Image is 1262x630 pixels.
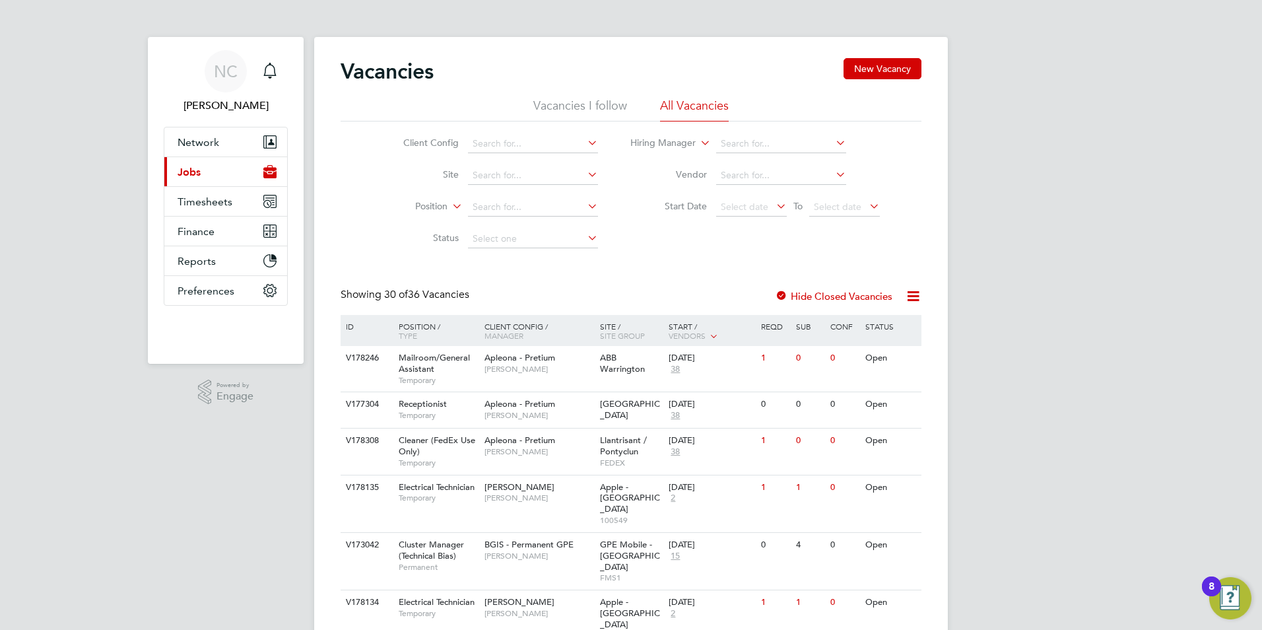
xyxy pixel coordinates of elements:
[384,288,408,301] span: 30 of
[669,551,682,562] span: 15
[669,364,682,375] span: 38
[164,276,287,305] button: Preferences
[862,346,919,370] div: Open
[827,429,861,453] div: 0
[399,410,478,421] span: Temporary
[669,410,682,421] span: 38
[399,398,447,409] span: Receptionist
[164,246,287,275] button: Reports
[600,539,660,573] span: GPE Mobile - [GEOGRAPHIC_DATA]
[214,63,238,80] span: NC
[721,201,768,213] span: Select date
[164,319,288,340] img: fastbook-logo-retina.png
[399,481,475,493] span: Electrical Technician
[600,398,660,421] span: [GEOGRAPHIC_DATA]
[178,166,201,178] span: Jobs
[793,315,827,337] div: Sub
[468,230,598,248] input: Select one
[600,481,660,515] span: Apple - [GEOGRAPHIC_DATA]
[164,50,288,114] a: NC[PERSON_NAME]
[827,392,861,417] div: 0
[343,429,389,453] div: V178308
[484,481,554,493] span: [PERSON_NAME]
[814,201,861,213] span: Select date
[384,288,469,301] span: 36 Vacancies
[484,608,593,619] span: [PERSON_NAME]
[758,346,792,370] div: 1
[481,315,597,347] div: Client Config /
[383,168,459,180] label: Site
[789,197,807,215] span: To
[178,285,234,297] span: Preferences
[793,475,827,500] div: 1
[600,352,645,374] span: ABB Warrington
[399,539,464,561] span: Cluster Manager (Technical Bias)
[669,608,677,619] span: 2
[484,352,555,363] span: Apleona - Pretium
[758,475,792,500] div: 1
[178,255,216,267] span: Reports
[399,352,470,374] span: Mailroom/General Assistant
[164,319,288,340] a: Go to home page
[669,597,754,608] div: [DATE]
[631,200,707,212] label: Start Date
[620,137,696,150] label: Hiring Manager
[399,562,478,573] span: Permanent
[484,446,593,457] span: [PERSON_NAME]
[164,217,287,246] button: Finance
[862,533,919,557] div: Open
[343,533,389,557] div: V173042
[862,590,919,615] div: Open
[164,98,288,114] span: Naomi Conn
[827,315,861,337] div: Conf
[827,346,861,370] div: 0
[827,475,861,500] div: 0
[862,315,919,337] div: Status
[669,435,754,446] div: [DATE]
[468,135,598,153] input: Search for...
[372,200,448,213] label: Position
[862,392,919,417] div: Open
[827,590,861,615] div: 0
[716,135,846,153] input: Search for...
[198,380,254,405] a: Powered byEngage
[468,198,598,217] input: Search for...
[383,137,459,149] label: Client Config
[669,353,754,364] div: [DATE]
[775,290,892,302] label: Hide Closed Vacancies
[341,288,472,302] div: Showing
[862,429,919,453] div: Open
[793,392,827,417] div: 0
[484,596,554,608] span: [PERSON_NAME]
[484,330,523,341] span: Manager
[631,168,707,180] label: Vendor
[468,166,598,185] input: Search for...
[669,330,706,341] span: Vendors
[600,458,663,468] span: FEDEX
[758,429,792,453] div: 1
[178,195,232,208] span: Timesheets
[216,391,253,402] span: Engage
[597,315,666,347] div: Site /
[399,330,417,341] span: Type
[164,157,287,186] button: Jobs
[399,458,478,468] span: Temporary
[216,380,253,391] span: Powered by
[343,315,389,337] div: ID
[178,136,219,149] span: Network
[669,493,677,504] span: 2
[484,364,593,374] span: [PERSON_NAME]
[343,392,389,417] div: V177304
[1209,577,1251,619] button: Open Resource Center, 8 new notifications
[383,232,459,244] label: Status
[164,127,287,157] button: Network
[669,482,754,493] div: [DATE]
[669,399,754,410] div: [DATE]
[399,435,475,457] span: Cleaner (FedEx Use Only)
[660,98,729,122] li: All Vacancies
[862,475,919,500] div: Open
[484,435,555,446] span: Apleona - Pretium
[600,515,663,526] span: 100549
[164,187,287,216] button: Timesheets
[669,540,754,551] div: [DATE]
